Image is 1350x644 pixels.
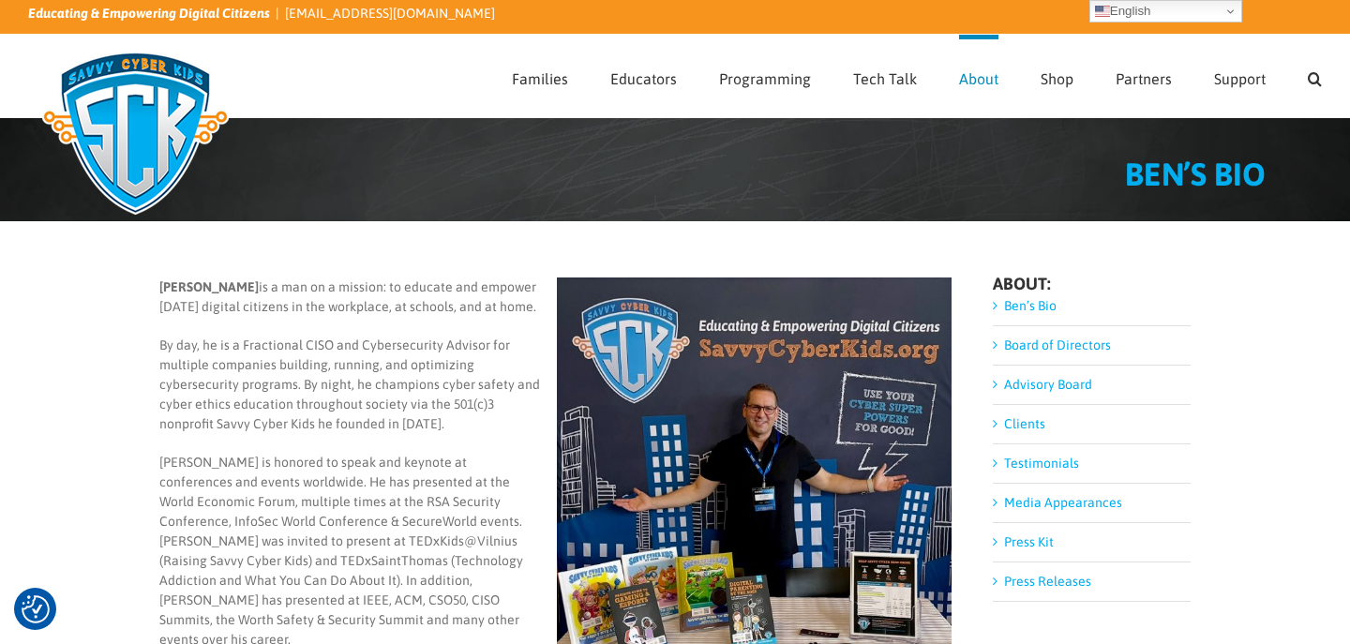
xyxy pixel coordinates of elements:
a: Tech Talk [853,35,917,117]
span: Partners [1116,71,1172,86]
a: Partners [1116,35,1172,117]
a: About [959,35,998,117]
a: Families [512,35,568,117]
a: Search [1308,35,1322,117]
img: en [1095,4,1110,19]
a: Board of Directors [1004,337,1111,352]
button: Consent Preferences [22,595,50,623]
nav: Main Menu [512,35,1322,117]
a: [EMAIL_ADDRESS][DOMAIN_NAME] [285,6,495,21]
span: Shop [1041,71,1073,86]
a: Support [1214,35,1266,117]
a: Ben’s Bio [1004,298,1057,313]
a: Advisory Board [1004,377,1092,392]
a: Media Appearances [1004,495,1122,510]
a: Educators [610,35,677,117]
span: Families [512,71,568,86]
b: [PERSON_NAME] [159,279,259,294]
a: Programming [719,35,811,117]
a: Press Releases [1004,574,1091,589]
span: About [959,71,998,86]
span: Educators [610,71,677,86]
i: Educating & Empowering Digital Citizens [28,6,270,21]
span: Tech Talk [853,71,917,86]
p: is a man on a mission: to educate and empower [DATE] digital citizens in the workplace, at school... [159,277,952,317]
a: Testimonials [1004,456,1079,471]
h4: ABOUT: [993,276,1191,292]
span: Support [1214,71,1266,86]
a: Press Kit [1004,534,1054,549]
span: By day, he is a Fractional CISO and Cybersecurity Advisor for multiple companies building, runnin... [159,337,540,431]
a: Shop [1041,35,1073,117]
img: Savvy Cyber Kids Logo [28,39,243,227]
span: BEN’S BIO [1125,156,1266,192]
img: Revisit consent button [22,595,50,623]
span: Programming [719,71,811,86]
a: Clients [1004,416,1045,431]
